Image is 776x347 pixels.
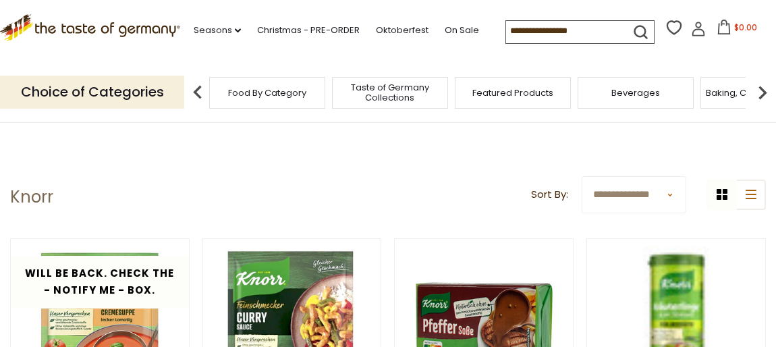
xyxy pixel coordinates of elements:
[472,88,553,98] a: Featured Products
[228,88,306,98] a: Food By Category
[257,23,360,38] a: Christmas - PRE-ORDER
[734,22,757,33] span: $0.00
[445,23,479,38] a: On Sale
[194,23,241,38] a: Seasons
[376,23,428,38] a: Oktoberfest
[749,79,776,106] img: next arrow
[531,186,568,203] label: Sort By:
[184,79,211,106] img: previous arrow
[611,88,660,98] a: Beverages
[709,20,766,40] button: $0.00
[10,187,53,207] h1: Knorr
[336,82,444,103] a: Taste of Germany Collections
